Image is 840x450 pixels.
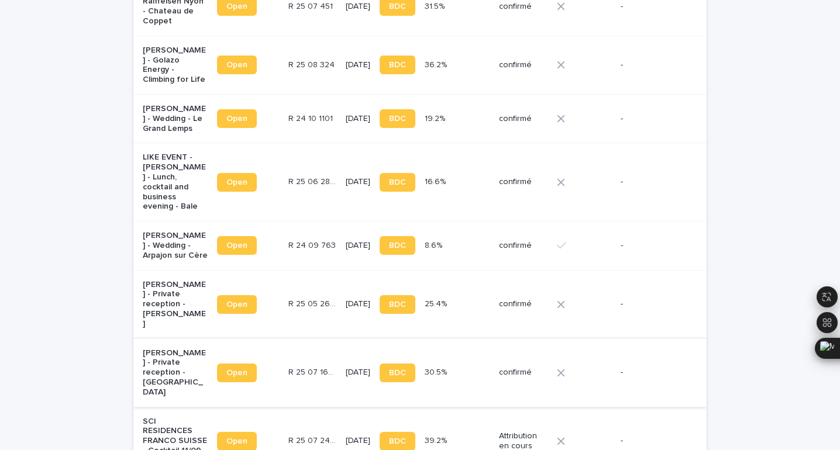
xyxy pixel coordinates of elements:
p: confirmé [499,60,548,70]
a: BDC [380,56,415,74]
p: [PERSON_NAME] - Private reception - [PERSON_NAME] [143,280,208,329]
span: Open [226,178,247,186]
a: Open [217,236,257,255]
a: BDC [380,236,415,255]
p: confirmé [499,2,548,12]
tr: [PERSON_NAME] - Wedding - Arpajon sur CèreOpenR 24 09 763R 24 09 763 [DATE]BDC8.6%8.6% confirmé- [133,221,707,270]
p: [PERSON_NAME] - Private reception - [GEOGRAPHIC_DATA] [143,348,208,397]
tr: [PERSON_NAME] - Wedding - Le Grand LempsOpenR 24 10 1101R 24 10 1101 [DATE]BDC19.2%19.2% confirmé- [133,94,707,143]
tr: LIKE EVENT - [PERSON_NAME] - Lunch, cocktail and business evening - BaleOpenR 25 06 2842R 25 06 2... [133,143,707,221]
p: - [621,177,686,187]
p: confirmé [499,177,548,187]
p: 16.6% [425,175,448,187]
p: [DATE] [346,2,370,12]
p: - [621,60,686,70]
p: R 24 09 763 [288,238,338,251]
p: - [621,436,686,446]
p: - [621,241,686,251]
span: Open [226,115,247,123]
p: LIKE EVENT - [PERSON_NAME] - Lunch, cocktail and business evening - Bale [143,153,208,212]
span: BDC [389,369,406,377]
span: BDC [389,437,406,445]
p: confirmé [499,368,548,378]
p: [DATE] [346,114,370,124]
p: confirmé [499,299,548,309]
a: Open [217,295,257,314]
p: 36.2% [425,58,449,70]
p: [DATE] [346,436,370,446]
a: Open [217,56,257,74]
a: Open [217,364,257,382]
span: BDC [389,241,406,250]
span: Open [226,437,247,445]
p: R 25 07 1661 [288,365,339,378]
p: [PERSON_NAME] - Golazo Energy - Climbing for Life [143,46,208,85]
p: R 25 06 2842 [288,175,339,187]
p: [DATE] [346,299,370,309]
a: Open [217,109,257,128]
p: [PERSON_NAME] - Wedding - Le Grand Lemps [143,104,208,133]
p: 19.2% [425,112,447,124]
p: - [621,368,686,378]
span: Open [226,369,247,377]
tr: [PERSON_NAME] - Golazo Energy - Climbing for LifeOpenR 25 08 324R 25 08 324 [DATE]BDC36.2%36.2% c... [133,36,707,94]
p: 39.2% [425,434,449,446]
p: 25.4% [425,297,449,309]
a: Open [217,173,257,192]
p: - [621,114,686,124]
p: - [621,2,686,12]
p: - [621,299,686,309]
p: [DATE] [346,177,370,187]
p: R 25 08 324 [288,58,337,70]
p: confirmé [499,241,548,251]
tr: [PERSON_NAME] - Private reception - [PERSON_NAME]OpenR 25 05 2635R 25 05 2635 [DATE]BDC25.4%25.4%... [133,270,707,338]
a: BDC [380,364,415,382]
span: Open [226,241,247,250]
p: [DATE] [346,60,370,70]
a: BDC [380,295,415,314]
p: R 25 07 2460 [288,434,339,446]
p: [DATE] [346,241,370,251]
tr: [PERSON_NAME] - Private reception - [GEOGRAPHIC_DATA]OpenR 25 07 1661R 25 07 1661 [DATE]BDC30.5%3... [133,338,707,407]
p: 8.6% [425,238,445,251]
a: BDC [380,109,415,128]
p: confirmé [499,114,548,124]
span: BDC [389,115,406,123]
span: BDC [389,300,406,309]
span: Open [226,2,247,11]
span: Open [226,61,247,69]
p: R 25 05 2635 [288,297,339,309]
a: BDC [380,173,415,192]
p: R 24 10 1101 [288,112,335,124]
span: BDC [389,178,406,186]
p: 30.5% [425,365,449,378]
span: BDC [389,2,406,11]
span: BDC [389,61,406,69]
p: [PERSON_NAME] - Wedding - Arpajon sur Cère [143,231,208,260]
p: [DATE] [346,368,370,378]
span: Open [226,300,247,309]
